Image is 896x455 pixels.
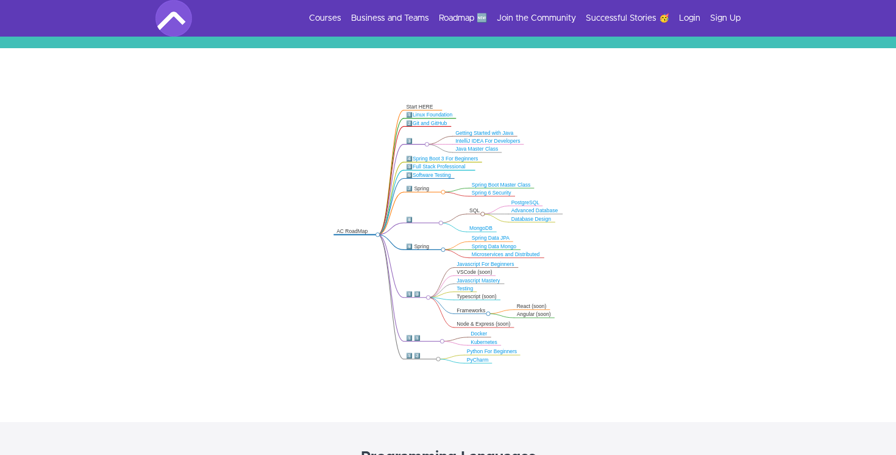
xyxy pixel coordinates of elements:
div: Frameworks [457,307,485,314]
div: 1️⃣ 0️⃣ JS [406,291,425,304]
a: Kubernetes [471,339,497,345]
div: AC RoadMap 🚀 [336,228,375,241]
div: 7️⃣ Spring Boot [406,185,440,198]
a: IntelliJ IDEA For Developers [455,138,520,144]
a: MongoDB [469,226,492,231]
a: Advanced Database [511,208,558,213]
a: PyCharm [467,357,488,362]
a: Sign Up [710,12,741,24]
a: Python For Beginners [467,349,517,354]
div: SQL [469,207,480,214]
div: 2️⃣ [406,120,448,127]
a: Getting Started with Java [455,130,513,135]
a: Javascript For Beginners [457,262,514,267]
a: Full Stack Professional 🔥 [406,164,465,176]
a: PostgreSQL [511,200,539,206]
a: Spring Data JPA [472,235,510,241]
a: Git and GitHub [413,120,447,126]
a: Business and Teams [351,12,429,24]
a: Microservices and Distributed [472,252,540,257]
a: Spring Boot 3 For Beginners [413,156,478,162]
div: Start HERE 👋🏿 [406,104,439,116]
a: Software Testing [413,172,451,177]
a: Successful Stories 🥳 [586,12,669,24]
a: Spring 6 Security [472,190,511,196]
div: 3️⃣ Java [406,138,424,151]
a: Linux Foundation [413,112,452,118]
div: Angular (soon) [517,311,552,318]
div: 4️⃣ [406,156,478,162]
div: 5️⃣ [406,164,472,177]
a: Testing [457,285,473,291]
div: 8️⃣ Databases [406,217,438,229]
div: React (soon) [517,303,547,310]
a: Javascript Mastery [457,278,500,283]
div: Node & Express (soon) [457,321,511,328]
div: 1️⃣ 1️⃣ DevOPS [406,335,439,348]
a: Login [679,12,700,24]
div: 1️⃣ 2️⃣ Python [406,353,435,365]
div: 6️⃣ [406,172,451,179]
div: Typescript (soon) [457,293,497,300]
a: Roadmap 🆕 [439,12,487,24]
div: VSCode (soon) [457,269,492,276]
a: Join the Community [497,12,576,24]
a: Spring Data Mongo [472,243,516,249]
div: 9️⃣ Spring Boot [406,243,440,256]
div: 1️⃣ [406,112,453,118]
a: Docker [471,331,487,337]
a: Courses [309,12,341,24]
a: Java Master Class [455,146,498,152]
a: Spring Boot Master Class [472,182,530,187]
a: Database Design [511,216,551,221]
